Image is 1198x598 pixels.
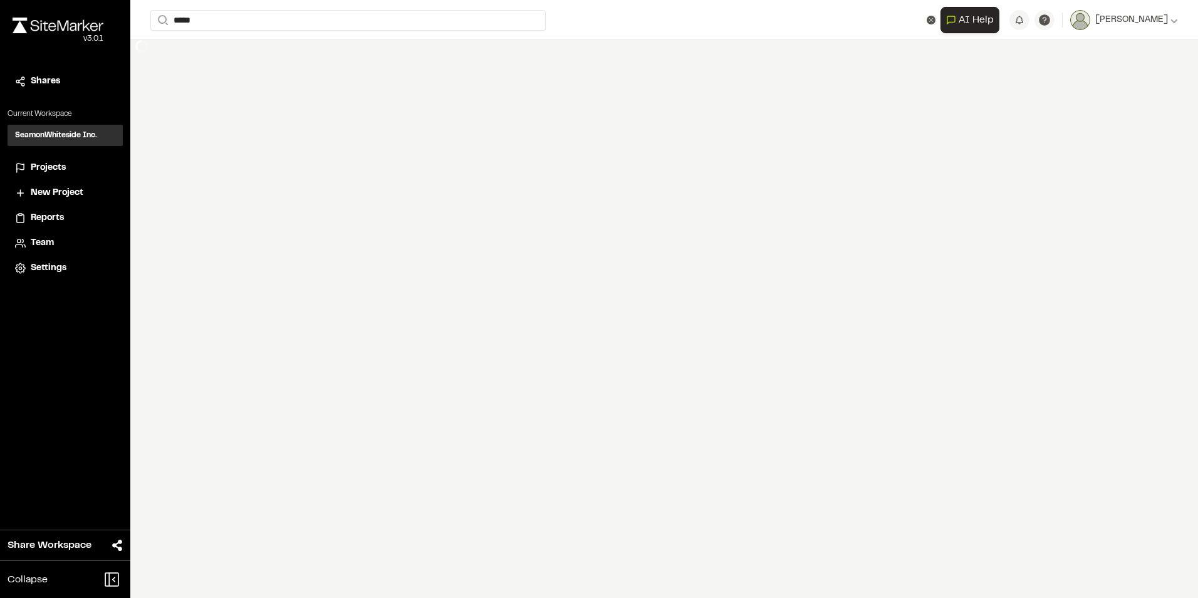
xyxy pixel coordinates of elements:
[15,211,115,225] a: Reports
[15,130,97,141] h3: SeamonWhiteside Inc.
[31,261,66,275] span: Settings
[959,13,994,28] span: AI Help
[15,236,115,250] a: Team
[15,186,115,200] a: New Project
[31,75,60,88] span: Shares
[8,108,123,120] p: Current Workspace
[13,33,103,45] div: Oh geez...please don't...
[1070,10,1178,30] button: [PERSON_NAME]
[15,75,115,88] a: Shares
[15,161,115,175] a: Projects
[940,7,999,33] button: Open AI Assistant
[31,236,54,250] span: Team
[1095,13,1168,27] span: [PERSON_NAME]
[31,186,83,200] span: New Project
[8,538,91,553] span: Share Workspace
[31,211,64,225] span: Reports
[8,572,48,587] span: Collapse
[150,10,173,31] button: Search
[15,261,115,275] a: Settings
[31,161,66,175] span: Projects
[13,18,103,33] img: rebrand.png
[927,16,935,24] button: Clear text
[940,7,1004,33] div: Open AI Assistant
[1070,10,1090,30] img: User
